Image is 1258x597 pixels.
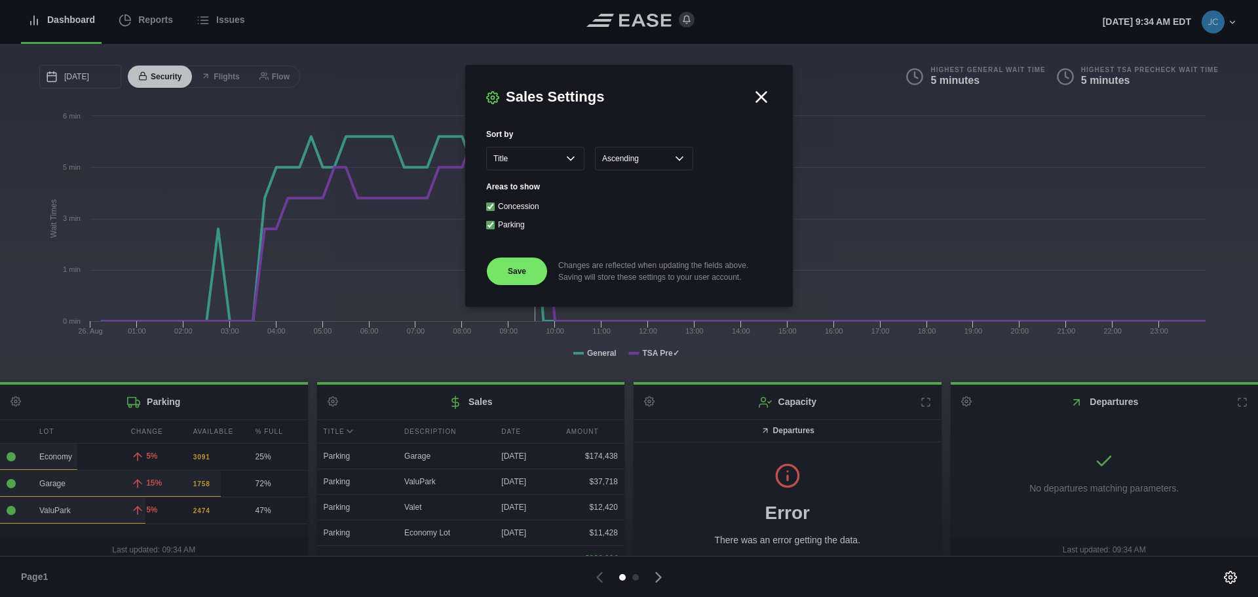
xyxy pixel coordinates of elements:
[486,181,772,193] label: Areas to show
[486,257,548,286] button: Save
[498,202,539,211] label: Concession
[498,220,525,229] label: Parking
[558,271,748,283] p: Saving will store these settings to your user account.
[486,128,772,140] label: Sort by
[486,86,751,107] h2: Sales Settings
[558,260,748,271] p: Changes are reflected when updating the fields above.
[21,570,54,584] span: Page 1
